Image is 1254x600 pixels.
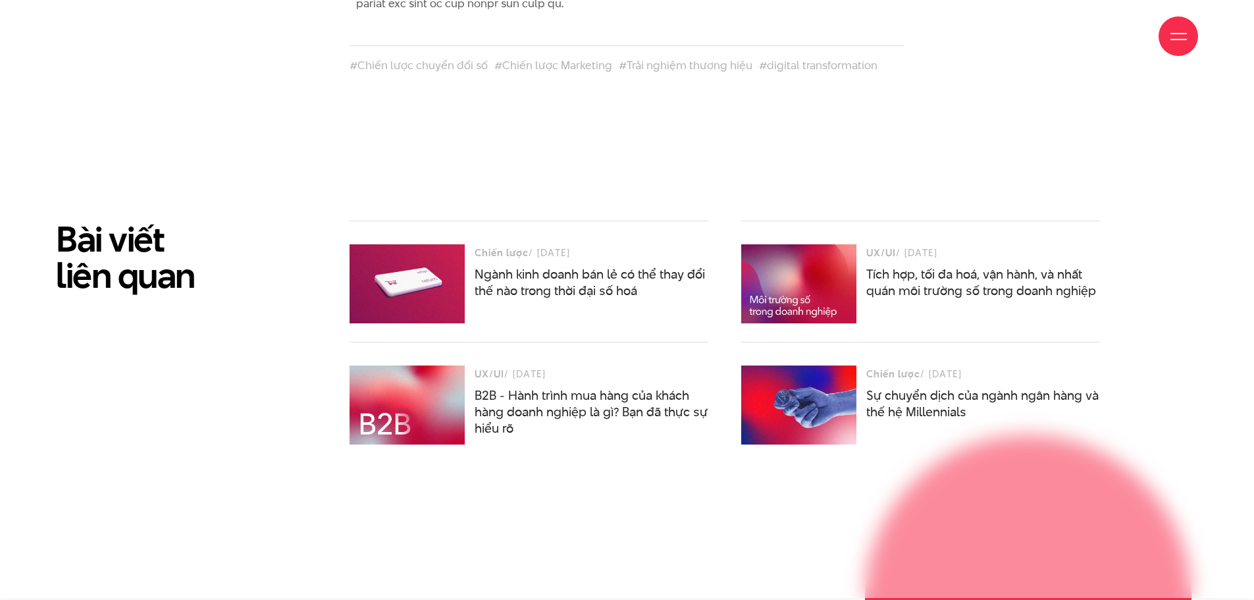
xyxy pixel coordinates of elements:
[475,366,504,382] h3: UX/UI
[866,265,1096,300] a: Tích hợp, tối đa hoá, vận hành, và nhất quán môi trường số trong doanh nghiệp
[866,366,1100,382] div: / [DATE]
[475,244,708,261] div: / [DATE]
[475,244,529,261] h3: Chiến lược
[475,387,708,437] a: B2B - Hành trình mua hàng của khách hàng doanh nghiệp là gì? Bạn đã thực sự hiểu rõ
[866,244,1100,261] div: / [DATE]
[475,366,708,382] div: / [DATE]
[866,366,920,382] h3: Chiến lược
[866,387,1099,421] a: Sự chuyển dịch của ngành ngân hàng và thế hệ Millennials
[866,244,896,261] h3: UX/UI
[56,221,317,293] h2: Bài viết liên quan
[475,265,705,300] a: Ngành kinh doanh bán lẻ có thể thay đổi thế nào trong thời đại số hoá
